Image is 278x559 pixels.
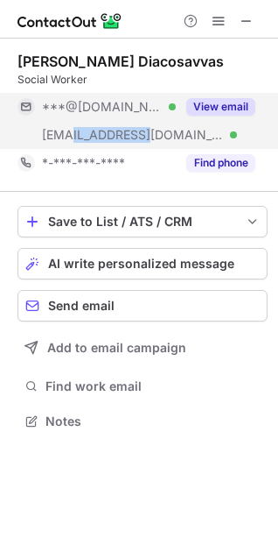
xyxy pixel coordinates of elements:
[17,53,224,70] div: [PERSON_NAME] Diacosavvas
[48,215,237,229] div: Save to List / ATS / CRM
[42,99,163,115] span: ***@[DOMAIN_NAME]
[17,206,268,237] button: save-profile-one-click
[17,248,268,279] button: AI write personalized message
[17,374,268,399] button: Find work email
[47,341,186,355] span: Add to email campaign
[45,414,261,429] span: Notes
[186,154,255,172] button: Reveal Button
[186,98,255,116] button: Reveal Button
[17,11,122,32] img: ContactOut v5.3.10
[48,299,115,313] span: Send email
[17,332,268,364] button: Add to email campaign
[17,72,268,88] div: Social Worker
[45,379,261,394] span: Find work email
[48,257,234,271] span: AI write personalized message
[17,290,268,322] button: Send email
[42,127,224,143] span: [EMAIL_ADDRESS][DOMAIN_NAME]
[17,409,268,434] button: Notes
